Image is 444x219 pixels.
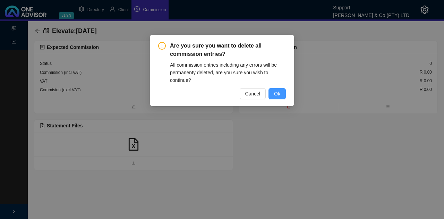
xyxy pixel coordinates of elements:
[274,90,280,98] span: Ok
[158,42,166,50] span: exclamation-circle
[170,42,286,58] span: Are you sure you want to delete all commission entries?
[245,90,261,98] span: Cancel
[170,61,286,84] div: All commission entries including any errors will be permanenty deleted, are you sure you wish to ...
[268,88,286,99] button: Ok
[240,88,266,99] button: Cancel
